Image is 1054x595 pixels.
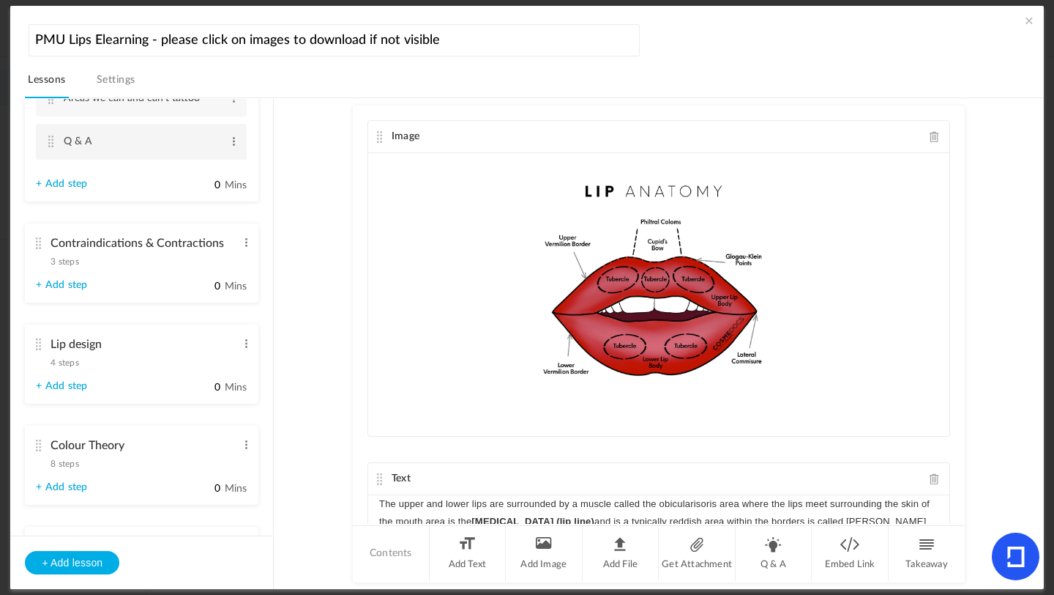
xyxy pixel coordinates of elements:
span: Mins [225,281,247,292]
li: Takeaway [889,526,965,581]
input: Mins [184,482,221,496]
input: Mins [184,280,221,294]
img: img-c23a2bba5314-1.jpeg [389,174,929,393]
input: Mins [184,381,221,395]
span: Mins [225,382,247,393]
li: Add Text [430,526,507,581]
li: Get Attachment [659,526,736,581]
span: Mins [225,180,247,191]
li: Contents [353,526,430,581]
li: Add File [583,526,659,581]
span: Image [392,131,419,141]
span: Text [392,473,411,484]
li: Q & A [736,526,812,581]
span: Mins [225,484,247,494]
li: Add Image [506,526,583,581]
li: Embed Link [812,526,889,581]
strong: [MEDICAL_DATA] (lip line) [471,516,594,527]
input: Mins [184,179,221,193]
